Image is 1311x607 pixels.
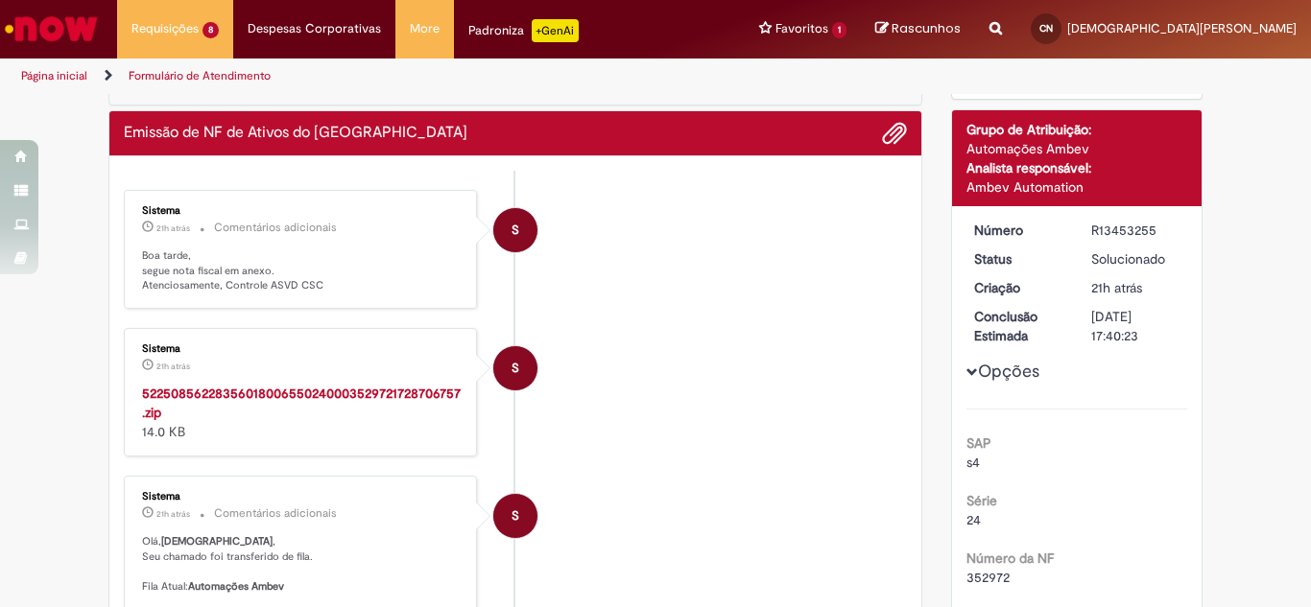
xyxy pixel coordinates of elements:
[156,508,190,520] span: 21h atrás
[188,579,284,594] b: Automações Ambev
[493,208,537,252] div: System
[966,139,1188,158] div: Automações Ambev
[875,20,961,38] a: Rascunhos
[142,343,462,355] div: Sistema
[214,505,337,522] small: Comentários adicionais
[960,249,1078,268] dt: Status
[966,177,1188,197] div: Ambev Automation
[248,19,381,38] span: Despesas Corporativas
[966,492,997,509] b: Série
[493,346,537,390] div: Sistema
[966,120,1188,139] div: Grupo de Atribuição:
[1067,20,1297,36] span: [DEMOGRAPHIC_DATA][PERSON_NAME]
[142,385,461,421] a: 52250856228356018006550240003529721728706757.zip
[960,278,1078,297] dt: Criação
[156,361,190,372] span: 21h atrás
[892,19,961,37] span: Rascunhos
[14,58,860,94] ul: Trilhas de página
[142,384,462,441] div: 14.0 KB
[966,434,991,452] b: SAP
[156,508,190,520] time: 27/08/2025 16:01:00
[775,19,828,38] span: Favoritos
[512,345,519,391] span: S
[129,68,271,83] a: Formulário de Atendimento
[512,207,519,253] span: S
[960,307,1078,345] dt: Conclusão Estimada
[161,534,273,549] b: [DEMOGRAPHIC_DATA]
[966,158,1188,177] div: Analista responsável:
[410,19,440,38] span: More
[1091,279,1142,296] span: 21h atrás
[156,222,190,234] time: 27/08/2025 16:01:02
[468,19,579,42] div: Padroniza
[214,220,337,236] small: Comentários adicionais
[1039,22,1053,35] span: CN
[131,19,199,38] span: Requisições
[1091,249,1180,268] div: Solucionado
[156,222,190,234] span: 21h atrás
[2,10,101,48] img: ServiceNow
[203,22,219,38] span: 8
[21,68,87,83] a: Página inicial
[832,22,846,38] span: 1
[966,454,980,471] span: s4
[532,19,579,42] p: +GenAi
[1091,221,1180,240] div: R13453255
[1091,279,1142,296] time: 27/08/2025 15:40:20
[142,491,462,502] div: Sistema
[1091,307,1180,345] div: [DATE] 17:40:23
[1091,278,1180,297] div: 27/08/2025 15:40:20
[124,125,467,142] h2: Emissão de NF de Ativos do ASVD Histórico de tíquete
[960,221,1078,240] dt: Número
[966,511,981,528] span: 24
[966,549,1054,567] b: Número da NF
[493,494,537,538] div: System
[156,361,190,372] time: 27/08/2025 16:01:02
[882,121,907,146] button: Adicionar anexos
[966,569,1010,586] span: 352972
[142,248,462,293] p: Boa tarde, segue nota fiscal em anexo. Atenciosamente, Controle ASVD CSC
[142,205,462,217] div: Sistema
[512,493,519,539] span: S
